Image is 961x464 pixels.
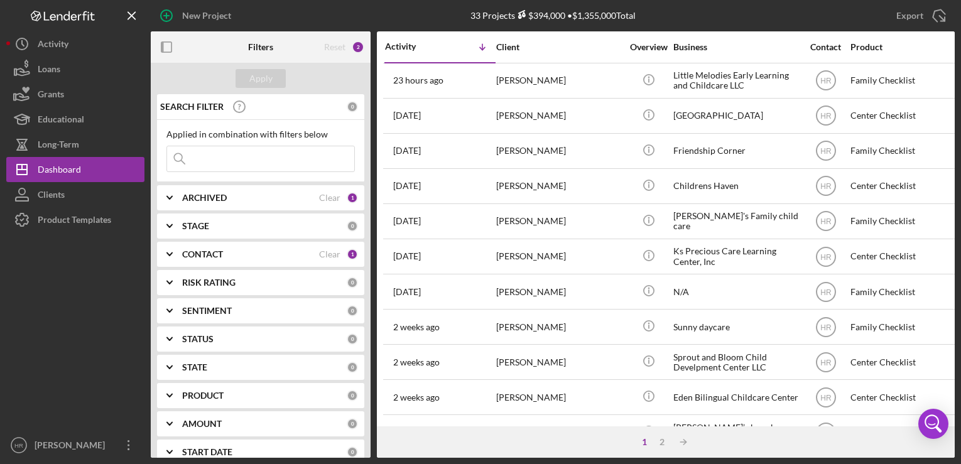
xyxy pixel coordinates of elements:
[6,31,144,57] button: Activity
[673,134,799,168] div: Friendship Corner
[236,69,286,88] button: Apply
[625,42,672,52] div: Overview
[673,310,799,343] div: Sunny daycare
[347,333,358,345] div: 0
[38,207,111,235] div: Product Templates
[496,380,622,414] div: [PERSON_NAME]
[352,41,364,53] div: 2
[182,419,222,429] b: AMOUNT
[160,102,224,112] b: SEARCH FILTER
[470,10,636,21] div: 33 Projects • $1,355,000 Total
[182,362,207,372] b: STATE
[347,101,358,112] div: 0
[393,75,443,85] time: 2025-09-23 20:22
[393,111,421,121] time: 2025-09-23 16:15
[319,193,340,203] div: Clear
[673,275,799,308] div: N/A
[347,446,358,458] div: 0
[38,31,68,60] div: Activity
[182,249,223,259] b: CONTACT
[496,205,622,238] div: [PERSON_NAME]
[249,69,273,88] div: Apply
[496,275,622,308] div: [PERSON_NAME]
[6,82,144,107] button: Grants
[918,409,948,439] div: Open Intercom Messenger
[166,129,355,139] div: Applied in combination with filters below
[896,3,923,28] div: Export
[820,182,832,191] text: HR
[393,216,421,226] time: 2025-09-18 19:22
[31,433,113,461] div: [PERSON_NAME]
[182,334,214,344] b: STATUS
[248,42,273,52] b: Filters
[38,82,64,110] div: Grants
[820,112,832,121] text: HR
[324,42,345,52] div: Reset
[6,433,144,458] button: HR[PERSON_NAME]
[38,107,84,135] div: Educational
[393,357,440,367] time: 2025-09-09 19:13
[673,345,799,379] div: Sprout and Bloom Child Develpment Center LLC
[820,323,832,332] text: HR
[496,416,622,449] div: [PERSON_NAME]
[347,390,358,401] div: 0
[515,10,565,21] div: $394,000
[673,240,799,273] div: Ks Precious Care Learning Center, Inc
[38,157,81,185] div: Dashboard
[393,392,440,402] time: 2025-09-08 13:08
[496,99,622,132] div: [PERSON_NAME]
[347,305,358,316] div: 0
[884,3,955,28] button: Export
[673,99,799,132] div: [GEOGRAPHIC_DATA]
[673,416,799,449] div: [PERSON_NAME]’s busy bee daycare
[820,393,832,402] text: HR
[6,157,144,182] a: Dashboard
[347,249,358,260] div: 1
[653,437,671,447] div: 2
[182,193,227,203] b: ARCHIVED
[496,170,622,203] div: [PERSON_NAME]
[820,77,832,85] text: HR
[393,287,421,297] time: 2025-09-15 23:09
[6,57,144,82] button: Loans
[636,437,653,447] div: 1
[6,207,144,232] button: Product Templates
[38,57,60,85] div: Loans
[6,132,144,157] button: Long-Term
[820,217,832,226] text: HR
[673,205,799,238] div: [PERSON_NAME]'s Family child care
[496,310,622,343] div: [PERSON_NAME]
[496,64,622,97] div: [PERSON_NAME]
[347,192,358,203] div: 1
[182,278,236,288] b: RISK RATING
[182,221,209,231] b: STAGE
[6,107,144,132] button: Educational
[496,345,622,379] div: [PERSON_NAME]
[673,64,799,97] div: Little Melodies Early Learning and Childcare LLC
[393,181,421,191] time: 2025-09-19 20:07
[347,220,358,232] div: 0
[347,418,358,429] div: 0
[14,442,23,449] text: HR
[820,288,832,296] text: HR
[673,170,799,203] div: Childrens Haven
[496,240,622,273] div: [PERSON_NAME]
[820,358,832,367] text: HR
[38,132,79,160] div: Long-Term
[319,249,340,259] div: Clear
[385,41,440,51] div: Activity
[6,182,144,207] button: Clients
[182,306,232,316] b: SENTIMENT
[347,277,358,288] div: 0
[393,322,440,332] time: 2025-09-11 21:56
[673,42,799,52] div: Business
[182,447,232,457] b: START DATE
[151,3,244,28] button: New Project
[820,147,832,156] text: HR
